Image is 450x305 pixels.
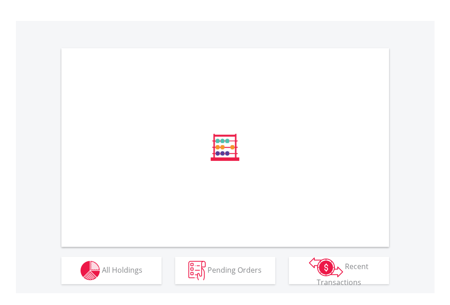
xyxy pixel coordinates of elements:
[102,265,142,275] span: All Holdings
[61,257,162,284] button: All Holdings
[81,261,100,280] img: holdings-wht.png
[188,261,206,280] img: pending_instructions-wht.png
[175,257,275,284] button: Pending Orders
[289,257,389,284] button: Recent Transactions
[207,265,262,275] span: Pending Orders
[309,257,343,277] img: transactions-zar-wht.png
